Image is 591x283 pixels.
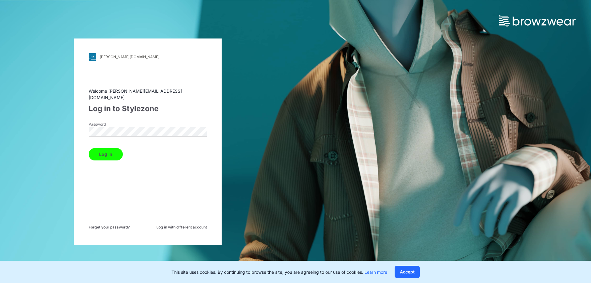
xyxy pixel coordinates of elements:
p: This site uses cookies. By continuing to browse the site, you are agreeing to our use of cookies. [171,269,387,275]
div: Welcome [PERSON_NAME][EMAIL_ADDRESS][DOMAIN_NAME] [89,88,207,101]
label: Password [89,122,132,127]
img: svg+xml;base64,PHN2ZyB3aWR0aD0iMjgiIGhlaWdodD0iMjgiIHZpZXdCb3g9IjAgMCAyOCAyOCIgZmlsbD0ibm9uZSIgeG... [89,53,96,61]
div: [PERSON_NAME][DOMAIN_NAME] [100,55,159,59]
span: Log in with different account [156,224,207,230]
div: Log in to Stylezone [89,103,207,114]
img: browzwear-logo.73288ffb.svg [499,15,576,26]
span: Forget your password? [89,224,130,230]
a: [PERSON_NAME][DOMAIN_NAME] [89,53,207,61]
a: Learn more [364,269,387,275]
button: Log in [89,148,123,160]
button: Accept [395,266,420,278]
